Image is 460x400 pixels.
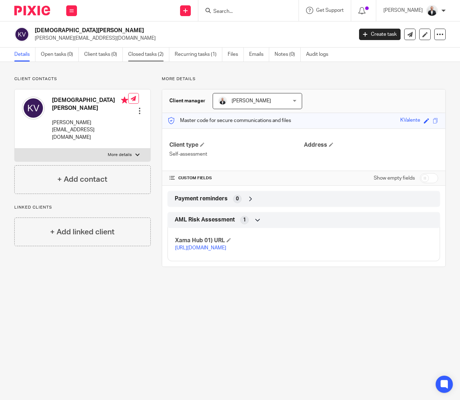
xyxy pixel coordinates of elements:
img: _SKY9589-Edit-2.jpeg [426,5,438,16]
span: AML Risk Assessment [175,216,235,224]
p: [PERSON_NAME] [383,7,423,14]
h4: + Add contact [57,174,107,185]
p: Client contacts [14,76,151,82]
p: [PERSON_NAME][EMAIL_ADDRESS][DOMAIN_NAME] [52,119,128,141]
a: Client tasks (0) [84,48,123,62]
h4: CUSTOM FIELDS [169,175,304,181]
span: Payment reminders [175,195,228,203]
label: Show empty fields [374,175,415,182]
p: [PERSON_NAME][EMAIL_ADDRESS][DOMAIN_NAME] [35,35,348,42]
p: More details [108,152,132,158]
a: Details [14,48,35,62]
h4: Address [304,141,438,149]
h4: Xama Hub 01) URL [175,237,304,244]
a: Open tasks (0) [41,48,79,62]
a: Notes (0) [275,48,301,62]
a: Emails [249,48,269,62]
h3: Client manager [169,97,205,104]
span: 1 [243,216,246,224]
a: Closed tasks (2) [128,48,169,62]
a: Files [228,48,244,62]
a: Audit logs [306,48,334,62]
h4: + Add linked client [50,226,115,238]
p: Self-assessment [169,151,304,158]
a: Recurring tasks (1) [175,48,222,62]
img: svg%3E [22,97,45,119]
i: Primary [121,97,128,104]
span: Get Support [316,8,344,13]
img: _SKY9589-Edit-2.jpeg [218,97,227,105]
h2: [DEMOGRAPHIC_DATA][PERSON_NAME] [35,27,286,34]
a: Create task [359,29,401,40]
a: [URL][DOMAIN_NAME] [175,245,226,250]
div: KValente [400,117,420,125]
span: [PERSON_NAME] [232,98,271,103]
h4: [DEMOGRAPHIC_DATA][PERSON_NAME] [52,97,128,112]
p: Master code for secure communications and files [168,117,291,124]
h4: Client type [169,141,304,149]
img: svg%3E [14,27,29,42]
input: Search [213,9,277,15]
img: Pixie [14,6,50,15]
p: More details [162,76,446,82]
p: Linked clients [14,205,151,210]
span: 0 [236,195,239,203]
